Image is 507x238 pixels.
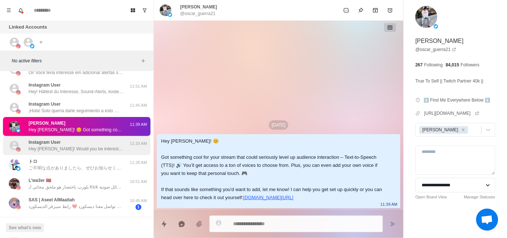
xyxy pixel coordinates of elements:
[139,56,148,65] button: Add filters
[29,107,124,114] p: ¡Hola! Solo quería darle seguimiento a esto 🙂 Me encantaría conocer más sobre tu stream y ver si ...
[29,146,124,152] p: Hey [PERSON_NAME]! Would you be interested in adding sound alerts, free TTS or Media Sharing to y...
[30,44,34,48] img: picture
[16,147,21,152] img: picture
[168,12,172,17] img: picture
[415,6,437,28] img: picture
[180,10,215,17] p: @oscar_guerra21
[415,62,423,68] p: 267
[29,216,40,223] p: Rosh
[174,217,189,231] button: Reply with AI
[415,37,464,45] p: [PERSON_NAME]
[383,3,397,18] button: Add reminder
[9,198,20,209] img: picture
[29,120,66,127] p: [PERSON_NAME]
[129,102,148,109] p: 11:45 AM
[37,38,45,47] button: Add account
[476,209,498,231] a: Open chat
[160,4,171,16] img: picture
[29,203,124,210] p: آهلا وسهلا نورت صفحتنا المتواضعه💜💜 للإستفسار عن البيج او الكلان تواصل معنا ديسكورد ❤️ رابط سيرفر ...
[6,223,44,232] button: See what's new
[415,46,456,53] a: @oscar_guerra21
[29,101,60,107] p: Instagram User
[423,97,491,103] p: ⬇️ Find Me Everywhere Below ⬇️
[420,126,459,134] div: [PERSON_NAME]
[129,121,148,128] p: 11:39 AM
[129,140,148,147] p: 11:33 AM
[29,165,124,171] p: ご不明な点がありましたら、ぜひお知らせください！
[127,4,139,16] button: Board View
[16,205,21,209] img: picture
[368,3,383,18] button: Archive
[464,194,495,200] a: Manage Statuses
[157,217,171,231] button: Quick replies
[29,88,124,95] p: Hey! Hättest du Interesse, Sound-Alerts, kostenloses TTS oder Media Sharing zu deinem Kick-Stream...
[139,4,151,16] button: Show unread conversations
[16,71,21,76] img: picture
[424,110,480,117] a: [URL][DOMAIN_NAME]
[29,139,60,146] p: Instagram User
[16,128,21,133] img: picture
[243,195,293,200] a: [DOMAIN_NAME][URL]
[129,160,148,166] p: 11:28 AM
[9,23,47,31] p: Linked Accounts
[12,58,139,64] p: No active filters
[16,90,21,95] img: picture
[269,120,289,130] p: [DATE]
[386,217,400,231] button: Send message
[9,121,20,132] img: picture
[415,194,447,200] a: Open Board View
[129,83,148,89] p: 11:51 AM
[354,3,368,18] button: Pin
[180,4,217,10] p: [PERSON_NAME]
[339,3,354,18] button: Mark as unread
[459,126,467,134] div: Remove Jayson
[16,166,21,171] img: picture
[29,197,75,203] p: SAS | Aseel AlMaaitah
[15,4,26,16] button: Notifications
[29,184,124,190] p: بلورب باختصار هو ملحق مجاني لـ Kick يتيح لجمهورك إرسال رسائل صوتية (TTS) أو تشغيل تنبيهات صوتية ت...
[9,159,20,170] img: picture
[29,127,124,133] p: Hey [PERSON_NAME]! 😊 Got something cool for your stream that could seriously level up audience in...
[381,200,397,208] p: 11:39 AM
[129,198,148,204] p: 10:45 AM
[161,137,384,202] div: Hey [PERSON_NAME]! 😊 Got something cool for your stream that could seriously level up audience in...
[29,82,60,88] p: Instagram User
[9,178,20,189] img: picture
[16,44,21,48] img: picture
[29,177,51,184] p: L’wa3er 🇲🇦
[16,186,21,190] img: picture
[446,62,459,68] p: 84,015
[434,24,438,29] img: picture
[192,217,207,231] button: Add media
[461,62,480,68] p: Followers
[424,62,443,68] p: Following
[16,109,21,114] img: picture
[29,69,124,76] p: Oi! Você teria interesse em adicionar alertas sonoros, TTS com IA grátis ou compartilhamento de m...
[3,4,15,16] button: Menu
[129,179,148,185] p: 10:51 AM
[415,77,484,85] p: True To Self || Twitch Partner 40k ||
[136,204,141,210] span: 1
[29,158,37,165] p: トロ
